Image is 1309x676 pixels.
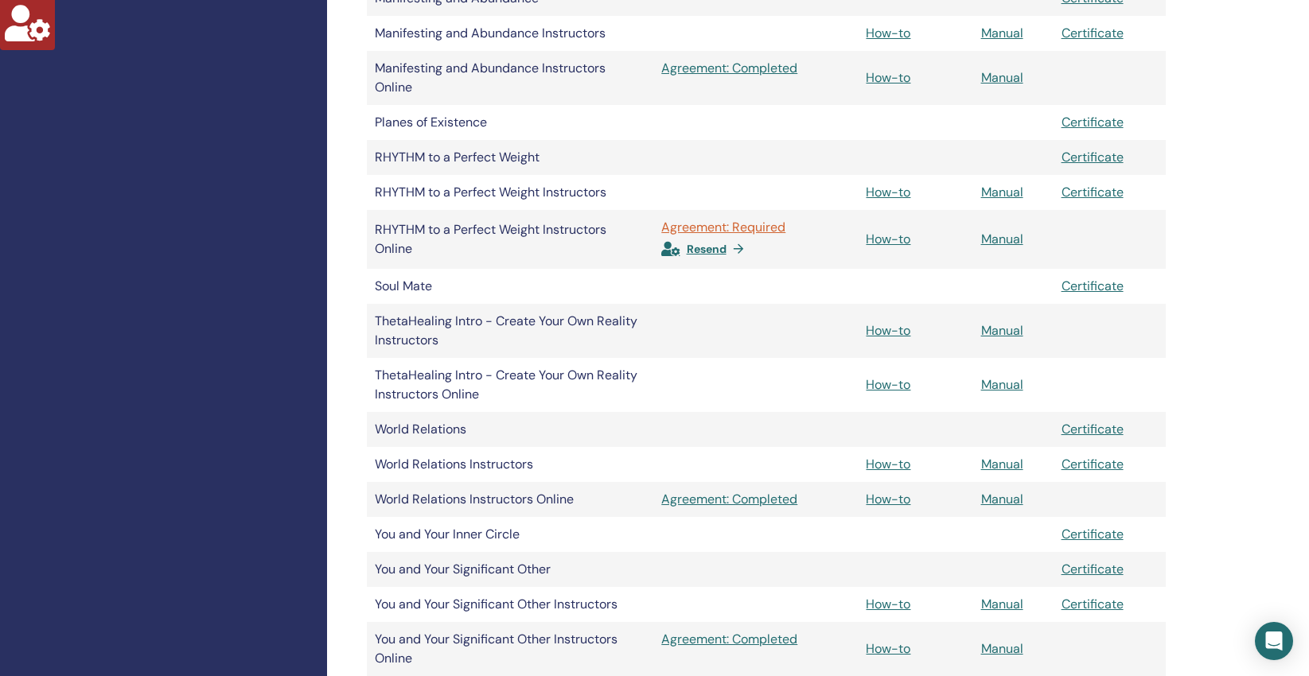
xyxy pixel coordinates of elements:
a: Agreement: Completed [661,59,850,78]
a: How-to [866,456,910,472]
a: Certificate [1062,561,1124,577]
a: Certificate [1062,421,1124,437]
td: You and Your Significant Other Instructors Online [367,622,653,676]
td: You and Your Inner Circle [367,517,653,552]
a: Manual [981,596,1023,612]
a: Agreement: Required [661,218,850,237]
a: Manual [981,231,1023,247]
a: How-to [866,640,910,657]
a: Resend [661,237,850,261]
a: How-to [866,69,910,86]
td: RHYTHM to a Perfect Weight Instructors [367,175,653,210]
a: Certificate [1062,278,1124,294]
a: Agreement: Completed [661,490,850,509]
a: How-to [866,596,910,612]
td: You and Your Significant Other [367,552,653,587]
a: How-to [866,376,910,393]
td: ThetaHealing Intro - Create Your Own Reality Instructors [367,304,653,358]
a: Certificate [1062,456,1124,472]
td: World Relations Instructors Online [367,482,653,517]
a: Manual [981,322,1023,339]
a: Manual [981,376,1023,393]
a: Manual [981,491,1023,507]
span: Resend [687,242,727,256]
td: Soul Mate [367,269,653,304]
a: Certificate [1062,596,1124,612]
td: World Relations Instructors [367,447,653,482]
a: Certificate [1062,149,1124,165]
td: Planes of Existence [367,105,653,140]
a: Certificate [1062,526,1124,542]
td: Manifesting and Abundance Instructors [367,16,653,51]
a: Agreement: Completed [661,630,850,649]
div: Open Intercom Messenger [1255,622,1293,660]
a: Manual [981,456,1023,472]
a: Certificate [1062,114,1124,130]
td: ThetaHealing Intro - Create Your Own Reality Instructors Online [367,358,653,412]
td: RHYTHM to a Perfect Weight [367,140,653,175]
a: How-to [866,491,910,507]
a: Manual [981,640,1023,657]
td: You and Your Significant Other Instructors [367,587,653,622]
a: How-to [866,231,910,247]
a: Manual [981,69,1023,86]
a: Certificate [1062,184,1124,200]
td: World Relations [367,412,653,447]
a: How-to [866,184,910,200]
a: Manual [981,184,1023,200]
td: RHYTHM to a Perfect Weight Instructors Online [367,210,653,269]
a: Manual [981,25,1023,41]
td: Manifesting and Abundance Instructors Online [367,51,653,105]
a: How-to [866,322,910,339]
a: Certificate [1062,25,1124,41]
a: How-to [866,25,910,41]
